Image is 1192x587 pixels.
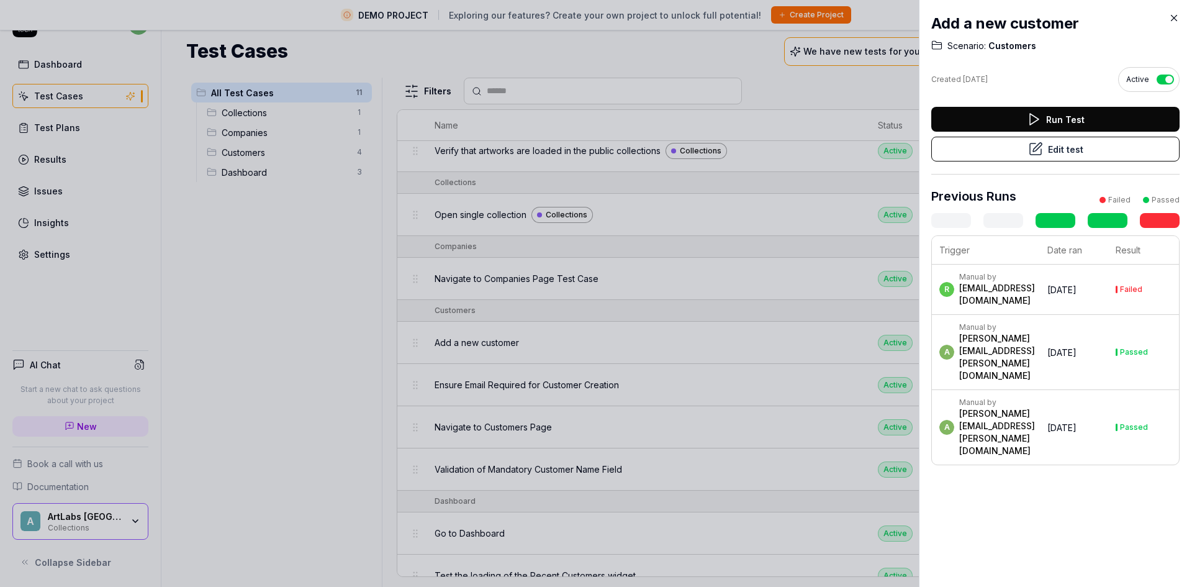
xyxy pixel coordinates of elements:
th: Trigger [932,236,1040,265]
th: Result [1108,236,1179,265]
div: Failed [1108,194,1131,206]
div: Passed [1120,424,1148,431]
span: r [939,282,954,297]
div: Manual by [959,322,1035,332]
div: [EMAIL_ADDRESS][DOMAIN_NAME] [959,282,1035,307]
h2: Add a new customer [931,12,1180,35]
span: Scenario: [947,40,986,52]
span: a [939,345,954,360]
button: Edit test [931,137,1180,162]
div: Manual by [959,398,1035,407]
div: Manual by [959,272,1035,282]
div: [PERSON_NAME][EMAIL_ADDRESS][PERSON_NAME][DOMAIN_NAME] [959,332,1035,382]
time: [DATE] [1047,284,1077,295]
button: Run Test [931,107,1180,132]
span: Customers [986,40,1036,52]
h3: Previous Runs [931,187,1016,206]
span: Active [1126,74,1149,85]
div: [PERSON_NAME][EMAIL_ADDRESS][PERSON_NAME][DOMAIN_NAME] [959,407,1035,457]
time: [DATE] [1047,347,1077,358]
span: a [939,420,954,435]
th: Date ran [1040,236,1108,265]
time: [DATE] [1047,422,1077,433]
div: Failed [1120,286,1142,293]
div: Passed [1120,348,1148,356]
div: Created [931,74,988,85]
time: [DATE] [963,75,988,84]
div: Passed [1152,194,1180,206]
